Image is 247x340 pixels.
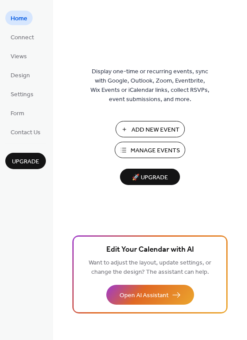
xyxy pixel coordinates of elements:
[116,121,185,137] button: Add New Event
[5,30,39,44] a: Connect
[106,285,194,305] button: Open AI Assistant
[5,11,33,25] a: Home
[120,169,180,185] button: 🚀 Upgrade
[11,90,34,99] span: Settings
[11,109,24,118] span: Form
[106,244,194,256] span: Edit Your Calendar with AI
[5,153,46,169] button: Upgrade
[5,49,32,63] a: Views
[125,172,175,184] span: 🚀 Upgrade
[5,87,39,101] a: Settings
[5,125,46,139] a: Contact Us
[11,14,27,23] span: Home
[90,67,210,104] span: Display one-time or recurring events, sync with Google, Outlook, Zoom, Eventbrite, Wix Events or ...
[11,52,27,61] span: Views
[120,291,168,300] span: Open AI Assistant
[131,146,180,155] span: Manage Events
[131,125,180,135] span: Add New Event
[11,71,30,80] span: Design
[89,257,211,278] span: Want to adjust the layout, update settings, or change the design? The assistant can help.
[12,157,39,166] span: Upgrade
[115,142,185,158] button: Manage Events
[5,106,30,120] a: Form
[11,128,41,137] span: Contact Us
[11,33,34,42] span: Connect
[5,68,35,82] a: Design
